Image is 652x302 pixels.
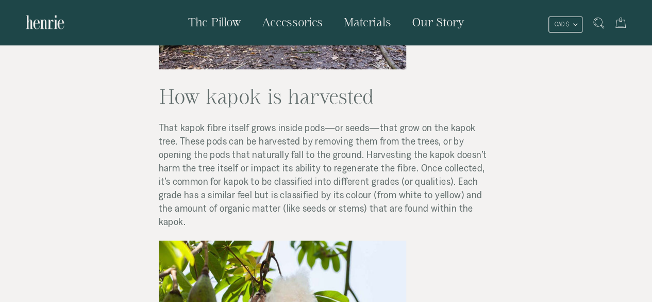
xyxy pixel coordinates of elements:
[343,15,391,28] span: Materials
[26,10,64,34] img: Henrie
[412,15,464,28] span: Our Story
[262,15,323,28] span: Accessories
[159,122,487,227] span: That kapok fibre itself grows inside pods—or seeds—that grow on the kapok tree. These pods can be...
[159,85,374,107] span: How kapok is harvested
[188,15,241,28] span: The Pillow
[548,17,582,33] button: CAD $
